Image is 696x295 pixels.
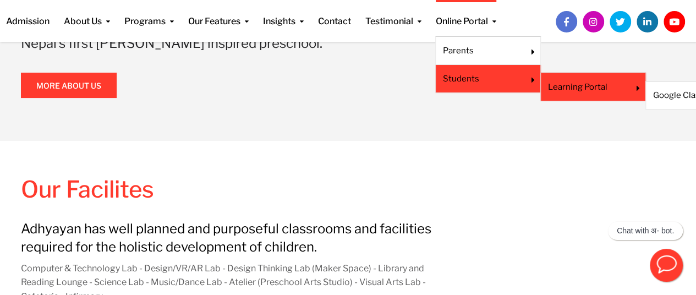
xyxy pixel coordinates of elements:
[443,45,518,57] a: Parents
[617,226,674,236] p: Chat with अ- bot.
[443,73,518,85] a: Students
[21,175,340,209] h2: Our Facilites
[21,219,452,255] p: Adhyayan has well planned and purposeful classrooms and facilities required for the holistic deve...
[548,81,623,93] a: Learning Portal
[21,73,117,98] a: More About Us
